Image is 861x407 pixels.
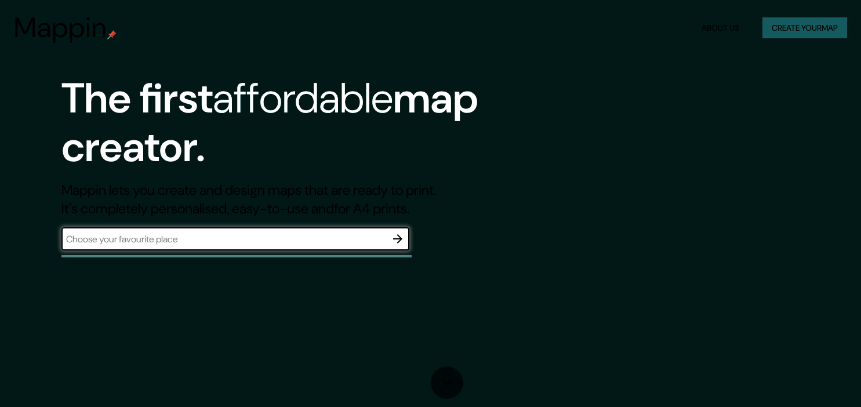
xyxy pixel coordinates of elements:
[14,12,107,44] h3: Mappin
[61,181,492,218] h2: Mappin lets you create and design maps that are ready to print. It's completely personalised, eas...
[697,17,744,39] button: About Us
[213,71,393,125] h1: affordable
[61,74,492,181] h1: The first map creator.
[758,362,848,394] iframe: Help widget launcher
[61,232,386,246] input: Choose your favourite place
[107,30,117,39] img: mappin-pin
[762,17,847,39] button: Create yourmap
